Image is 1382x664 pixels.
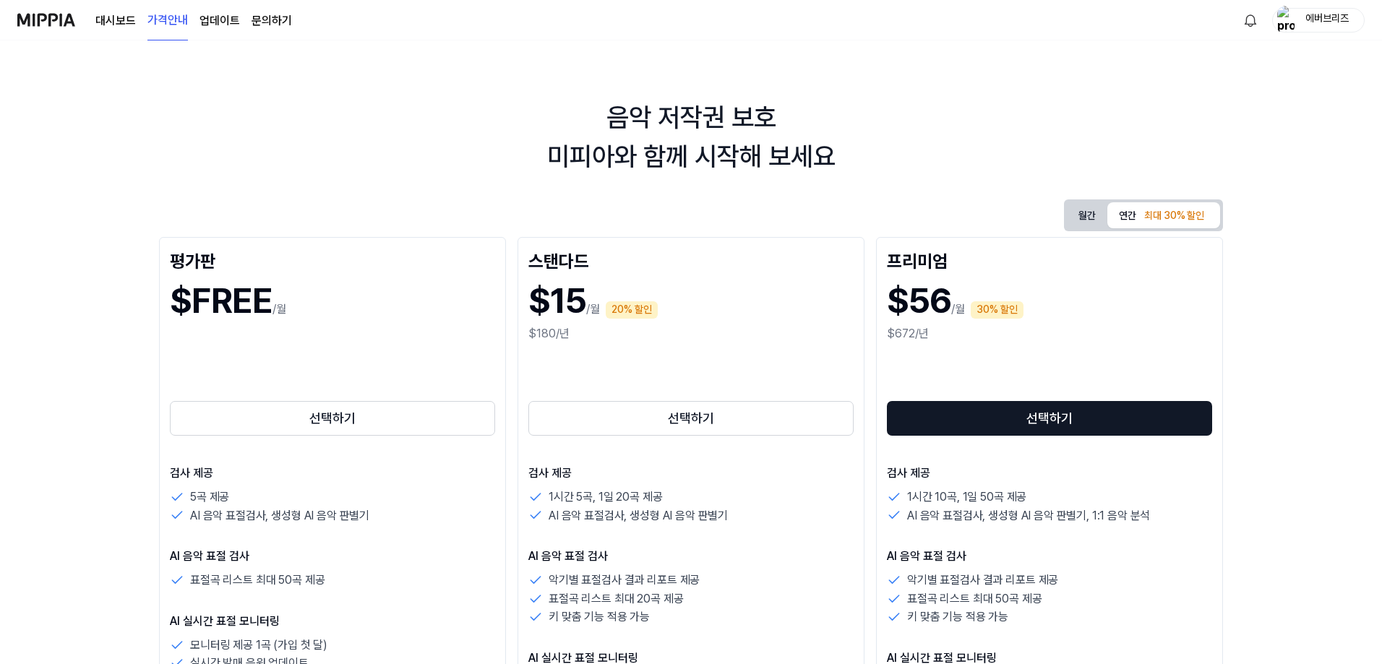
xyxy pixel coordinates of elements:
[586,301,600,318] p: /월
[887,277,951,325] h1: $56
[887,248,1212,271] div: 프리미엄
[907,590,1042,608] p: 표절곡 리스트 최대 50곡 제공
[549,590,683,608] p: 표절곡 리스트 최대 20곡 제공
[1107,202,1220,228] button: 연간
[907,488,1026,506] p: 1시간 10곡, 1일 50곡 제공
[190,571,325,590] p: 표절곡 리스트 최대 50곡 제공
[1299,12,1355,27] div: 에버브리즈
[528,401,854,436] button: 선택하기
[549,488,662,506] p: 1시간 5곡, 1일 20곡 제공
[272,301,286,318] p: /월
[951,301,965,318] p: /월
[528,465,854,482] p: 검사 제공
[1067,204,1107,227] button: 월간
[170,465,495,482] p: 검사 제공
[1140,207,1209,225] div: 최대 30% 할인
[147,1,188,40] a: 가격안내
[528,248,854,271] div: 스탠다드
[1277,6,1295,35] img: profile
[170,398,495,439] a: 선택하기
[252,12,292,30] a: 문의하기
[190,488,229,506] p: 5곡 제공
[528,277,586,325] h1: $15
[549,571,700,590] p: 악기별 표절검사 결과 리포트 제공
[190,506,369,525] p: AI 음악 표절검사, 생성형 AI 음악 판별기
[907,571,1058,590] p: 악기별 표절검사 결과 리포트 제공
[528,325,854,342] div: $180/년
[170,613,495,630] p: AI 실시간 표절 모니터링
[199,12,240,30] a: 업데이트
[170,248,495,271] div: 평가판
[907,608,1008,626] p: 키 맞춤 기능 적용 가능
[95,12,136,30] a: 대시보드
[549,506,728,525] p: AI 음악 표절검사, 생성형 AI 음악 판별기
[170,548,495,565] p: AI 음악 표절 검사
[170,401,495,436] button: 선택하기
[170,277,272,325] h1: $FREE
[1242,12,1259,29] img: 알림
[907,506,1150,525] p: AI 음악 표절검사, 생성형 AI 음악 판별기, 1:1 음악 분석
[190,636,327,655] p: 모니터링 제공 1곡 (가입 첫 달)
[606,301,658,319] div: 20% 할인
[887,548,1212,565] p: AI 음악 표절 검사
[549,608,650,626] p: 키 맞춤 기능 적용 가능
[971,301,1023,319] div: 30% 할인
[528,398,854,439] a: 선택하기
[887,325,1212,342] div: $672/년
[1272,8,1365,33] button: profile에버브리즈
[528,548,854,565] p: AI 음악 표절 검사
[887,401,1212,436] button: 선택하기
[887,465,1212,482] p: 검사 제공
[887,398,1212,439] a: 선택하기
